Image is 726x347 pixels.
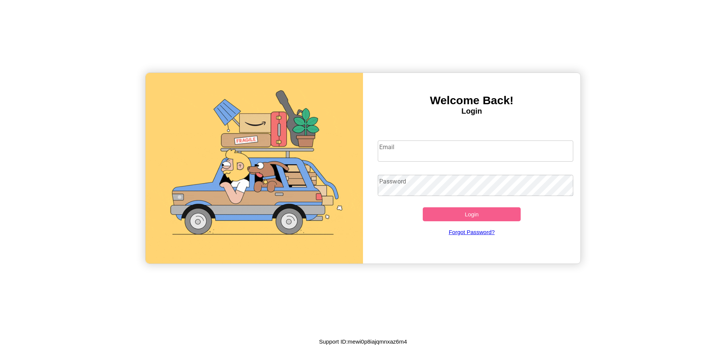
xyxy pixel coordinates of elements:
[374,221,570,243] a: Forgot Password?
[319,336,407,347] p: Support ID: mewi0p8iajqmnxaz6m4
[363,94,580,107] h3: Welcome Back!
[363,107,580,116] h4: Login
[423,207,521,221] button: Login
[146,73,363,264] img: gif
